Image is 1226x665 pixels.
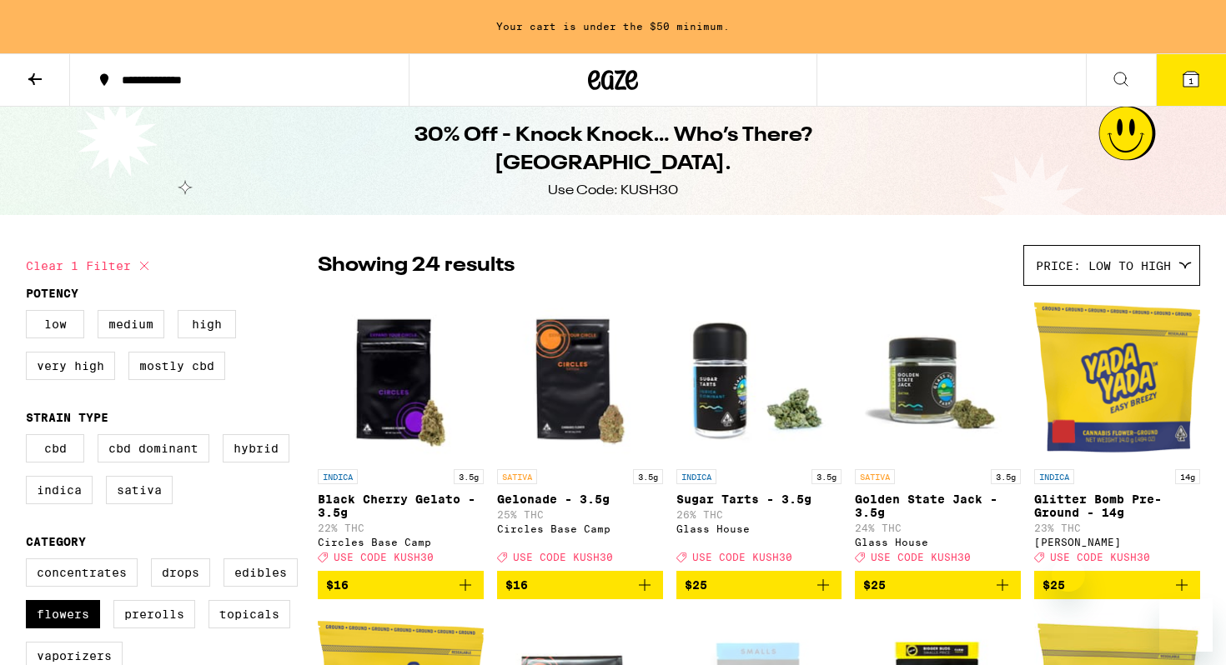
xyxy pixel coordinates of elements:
[318,252,515,280] p: Showing 24 results
[318,469,358,484] p: INDICA
[991,469,1021,484] p: 3.5g
[692,552,792,562] span: USE CODE KUSH30
[326,578,349,592] span: $16
[309,122,917,178] h1: 30% Off - Knock Knock… Who’s There? [GEOGRAPHIC_DATA].
[676,294,842,571] a: Open page for Sugar Tarts - 3.5g from Glass House
[863,578,886,592] span: $25
[26,434,84,462] label: CBD
[318,571,484,599] button: Add to bag
[1156,54,1226,106] button: 1
[26,310,84,338] label: Low
[334,552,434,562] span: USE CODE KUSH30
[224,558,298,587] label: Edibles
[497,492,663,506] p: Gelonade - 3.5g
[497,294,663,571] a: Open page for Gelonade - 3.5g from Circles Base Camp
[1050,552,1150,562] span: USE CODE KUSH30
[113,600,195,628] label: Prerolls
[855,294,1021,571] a: Open page for Golden State Jack - 3.5g from Glass House
[685,578,707,592] span: $25
[855,522,1021,533] p: 24% THC
[26,535,86,548] legend: Category
[855,469,895,484] p: SATIVA
[318,522,484,533] p: 22% THC
[1034,522,1200,533] p: 23% THC
[1159,598,1213,652] iframe: Button to launch messaging window
[1034,294,1200,461] img: Yada Yada - Glitter Bomb Pre-Ground - 14g
[318,294,484,571] a: Open page for Black Cherry Gelato - 3.5g from Circles Base Camp
[1052,558,1085,592] iframe: Close message
[676,469,716,484] p: INDICA
[1034,469,1074,484] p: INDICA
[1036,259,1171,272] span: Price: Low to High
[26,287,78,300] legend: Potency
[1034,537,1200,547] div: [PERSON_NAME]
[855,294,1021,461] img: Glass House - Golden State Jack - 3.5g
[26,411,108,424] legend: Strain Type
[497,523,663,534] div: Circles Base Camp
[871,552,971,562] span: USE CODE KUSH30
[513,552,613,562] span: USE CODE KUSH30
[26,600,100,628] label: Flowers
[505,578,528,592] span: $16
[128,352,225,380] label: Mostly CBD
[1043,578,1065,592] span: $25
[106,476,173,504] label: Sativa
[209,600,290,628] label: Topicals
[1034,294,1200,571] a: Open page for Glitter Bomb Pre-Ground - 14g from Yada Yada
[497,509,663,520] p: 25% THC
[497,469,537,484] p: SATIVA
[676,492,842,506] p: Sugar Tarts - 3.5g
[318,492,484,519] p: Black Cherry Gelato - 3.5g
[497,294,663,461] img: Circles Base Camp - Gelonade - 3.5g
[497,571,663,599] button: Add to bag
[151,558,210,587] label: Drops
[855,492,1021,519] p: Golden State Jack - 3.5g
[676,509,842,520] p: 26% THC
[223,434,289,462] label: Hybrid
[26,352,115,380] label: Very High
[98,434,209,462] label: CBD Dominant
[676,571,842,599] button: Add to bag
[26,245,154,287] button: Clear 1 filter
[811,469,842,484] p: 3.5g
[1034,492,1200,519] p: Glitter Bomb Pre-Ground - 14g
[548,182,678,200] div: Use Code: KUSH30
[855,537,1021,547] div: Glass House
[676,523,842,534] div: Glass House
[318,537,484,547] div: Circles Base Camp
[26,558,138,587] label: Concentrates
[1175,469,1200,484] p: 14g
[26,476,93,504] label: Indica
[178,310,236,338] label: High
[676,294,842,461] img: Glass House - Sugar Tarts - 3.5g
[318,294,484,461] img: Circles Base Camp - Black Cherry Gelato - 3.5g
[633,469,663,484] p: 3.5g
[98,310,164,338] label: Medium
[855,571,1021,599] button: Add to bag
[454,469,484,484] p: 3.5g
[1034,571,1200,599] button: Add to bag
[1188,76,1193,86] span: 1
